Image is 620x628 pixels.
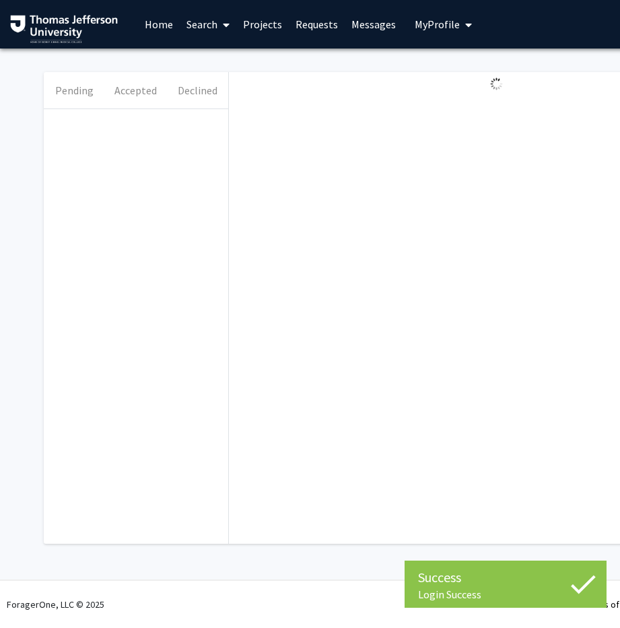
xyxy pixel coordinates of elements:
[345,1,403,48] a: Messages
[236,1,289,48] a: Projects
[138,1,180,48] a: Home
[10,15,118,43] img: Thomas Jefferson University Logo
[485,72,508,96] img: Loading
[289,1,345,48] a: Requests
[415,18,460,31] span: My Profile
[105,72,166,108] button: Accepted
[418,588,593,601] div: Login Success
[180,1,236,48] a: Search
[418,567,593,588] div: Success
[7,581,104,628] div: ForagerOne, LLC © 2025
[167,72,228,108] button: Declined
[44,72,105,108] button: Pending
